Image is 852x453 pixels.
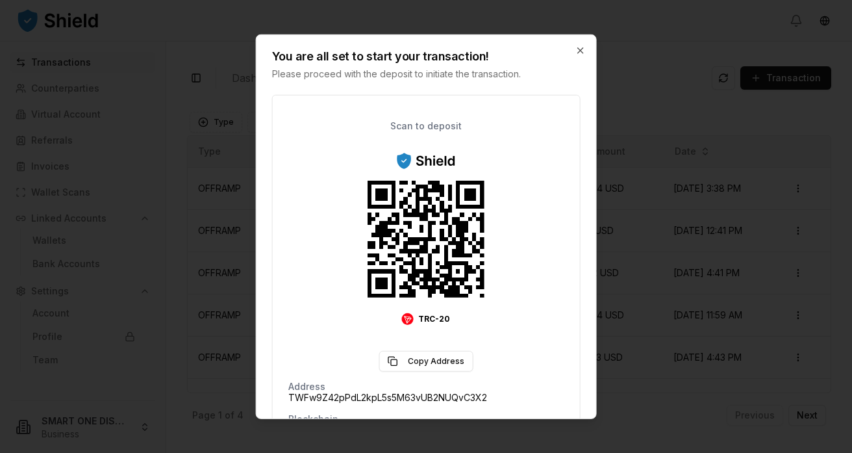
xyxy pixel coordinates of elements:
[395,151,457,170] img: ShieldPay Logo
[401,313,413,324] img: Tron Logo
[272,50,555,62] h2: You are all set to start your transaction!
[272,67,555,80] p: Please proceed with the deposit to initiate the transaction.
[288,391,487,404] span: TWFw9Z42pPdL2kpL5s5M63vUB2NUQvC3X2
[288,382,325,391] p: Address
[418,313,450,324] span: TRC-20
[379,350,473,371] button: Copy Address
[288,414,338,423] p: Blockchain
[390,121,462,130] p: Scan to deposit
